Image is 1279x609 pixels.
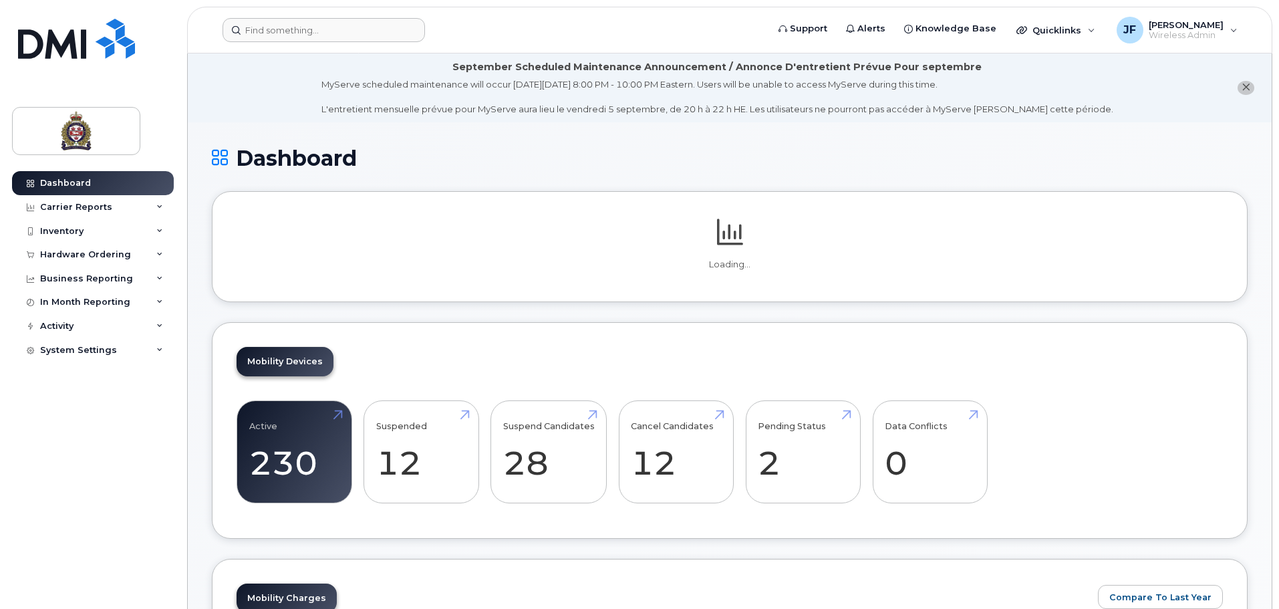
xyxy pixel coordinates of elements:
h1: Dashboard [212,146,1248,170]
a: Cancel Candidates 12 [631,408,721,496]
button: close notification [1238,81,1254,95]
span: Compare To Last Year [1109,591,1212,604]
button: Compare To Last Year [1098,585,1223,609]
a: Suspend Candidates 28 [503,408,595,496]
a: Mobility Devices [237,347,333,376]
a: Data Conflicts 0 [885,408,975,496]
div: MyServe scheduled maintenance will occur [DATE][DATE] 8:00 PM - 10:00 PM Eastern. Users will be u... [321,78,1113,116]
p: Loading... [237,259,1223,271]
a: Active 230 [249,408,339,496]
a: Suspended 12 [376,408,466,496]
div: September Scheduled Maintenance Announcement / Annonce D'entretient Prévue Pour septembre [452,60,982,74]
a: Pending Status 2 [758,408,848,496]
